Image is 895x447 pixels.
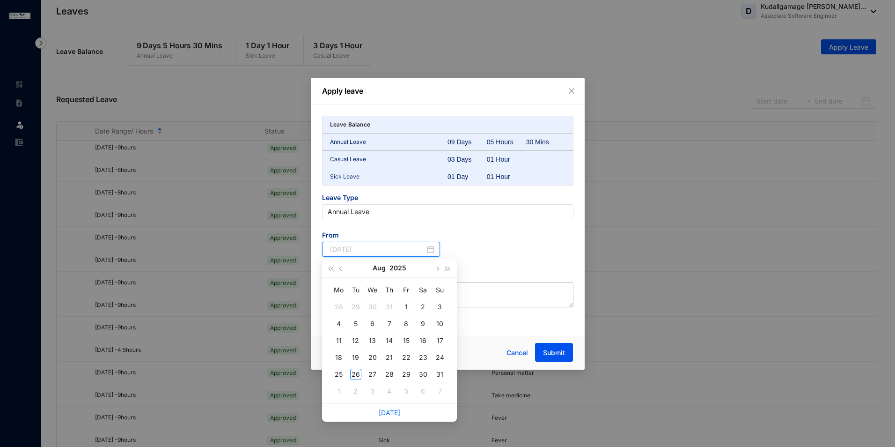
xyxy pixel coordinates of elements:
[367,335,378,346] div: 13
[322,85,573,97] p: Apply leave
[330,349,347,366] td: 2025-08-18
[330,332,347,349] td: 2025-08-11
[381,383,398,400] td: 2025-09-04
[350,386,361,397] div: 2
[506,348,528,358] span: Cancel
[418,318,429,329] div: 9
[347,366,364,383] td: 2025-08-26
[364,366,381,383] td: 2025-08-27
[415,383,432,400] td: 2025-09-06
[401,352,412,363] div: 22
[347,383,364,400] td: 2025-09-02
[432,383,448,400] td: 2025-09-07
[384,335,395,346] div: 14
[432,315,448,332] td: 2025-08-10
[384,369,395,380] div: 28
[568,87,575,95] span: close
[398,298,415,315] td: 2025-08-01
[499,343,535,362] button: Cancel
[418,335,429,346] div: 16
[330,282,347,298] th: Mo
[398,366,415,383] td: 2025-08-29
[384,352,395,363] div: 21
[367,318,378,329] div: 6
[328,205,568,219] span: Annual Leave
[330,383,347,400] td: 2025-09-01
[330,120,371,129] p: Leave Balance
[398,349,415,366] td: 2025-08-22
[487,137,526,147] div: 05 Hours
[347,282,364,298] th: Tu
[367,301,378,313] div: 30
[447,137,487,147] div: 09 Days
[350,335,361,346] div: 12
[447,155,487,164] div: 03 Days
[333,301,345,313] div: 28
[487,172,526,181] div: 01 Hour
[330,137,448,147] p: Annual Leave
[330,244,425,254] input: Start Date
[535,343,573,362] button: Submit
[333,369,345,380] div: 25
[379,409,400,417] a: [DATE]
[381,282,398,298] th: Th
[347,315,364,332] td: 2025-08-05
[415,366,432,383] td: 2025-08-30
[381,349,398,366] td: 2025-08-21
[350,318,361,329] div: 5
[381,332,398,349] td: 2025-08-14
[330,155,448,164] p: Casual Leave
[432,282,448,298] th: Su
[398,383,415,400] td: 2025-09-05
[350,301,361,313] div: 29
[367,352,378,363] div: 20
[384,318,395,329] div: 7
[401,318,412,329] div: 8
[350,369,361,380] div: 26
[566,86,577,96] button: Close
[434,335,446,346] div: 17
[401,301,412,313] div: 1
[333,386,345,397] div: 1
[364,282,381,298] th: We
[401,335,412,346] div: 15
[432,366,448,383] td: 2025-08-31
[434,301,446,313] div: 3
[322,231,440,242] span: From
[347,332,364,349] td: 2025-08-12
[434,352,446,363] div: 24
[432,298,448,315] td: 2025-08-03
[487,155,526,164] div: 01 Hour
[364,349,381,366] td: 2025-08-20
[364,298,381,315] td: 2025-07-30
[384,301,395,313] div: 31
[364,332,381,349] td: 2025-08-13
[333,318,345,329] div: 4
[415,298,432,315] td: 2025-08-02
[381,315,398,332] td: 2025-08-07
[398,315,415,332] td: 2025-08-08
[330,315,347,332] td: 2025-08-04
[418,352,429,363] div: 23
[330,366,347,383] td: 2025-08-25
[384,386,395,397] div: 4
[434,369,446,380] div: 31
[434,386,446,397] div: 7
[364,315,381,332] td: 2025-08-06
[347,349,364,366] td: 2025-08-19
[367,369,378,380] div: 27
[333,352,345,363] div: 18
[381,298,398,315] td: 2025-07-31
[401,386,412,397] div: 5
[526,137,565,147] div: 30 Mins
[364,383,381,400] td: 2025-09-03
[398,332,415,349] td: 2025-08-15
[333,335,345,346] div: 11
[415,315,432,332] td: 2025-08-09
[418,386,429,397] div: 6
[322,193,573,204] span: Leave Type
[415,349,432,366] td: 2025-08-23
[398,282,415,298] th: Fr
[418,301,429,313] div: 2
[330,298,347,315] td: 2025-07-28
